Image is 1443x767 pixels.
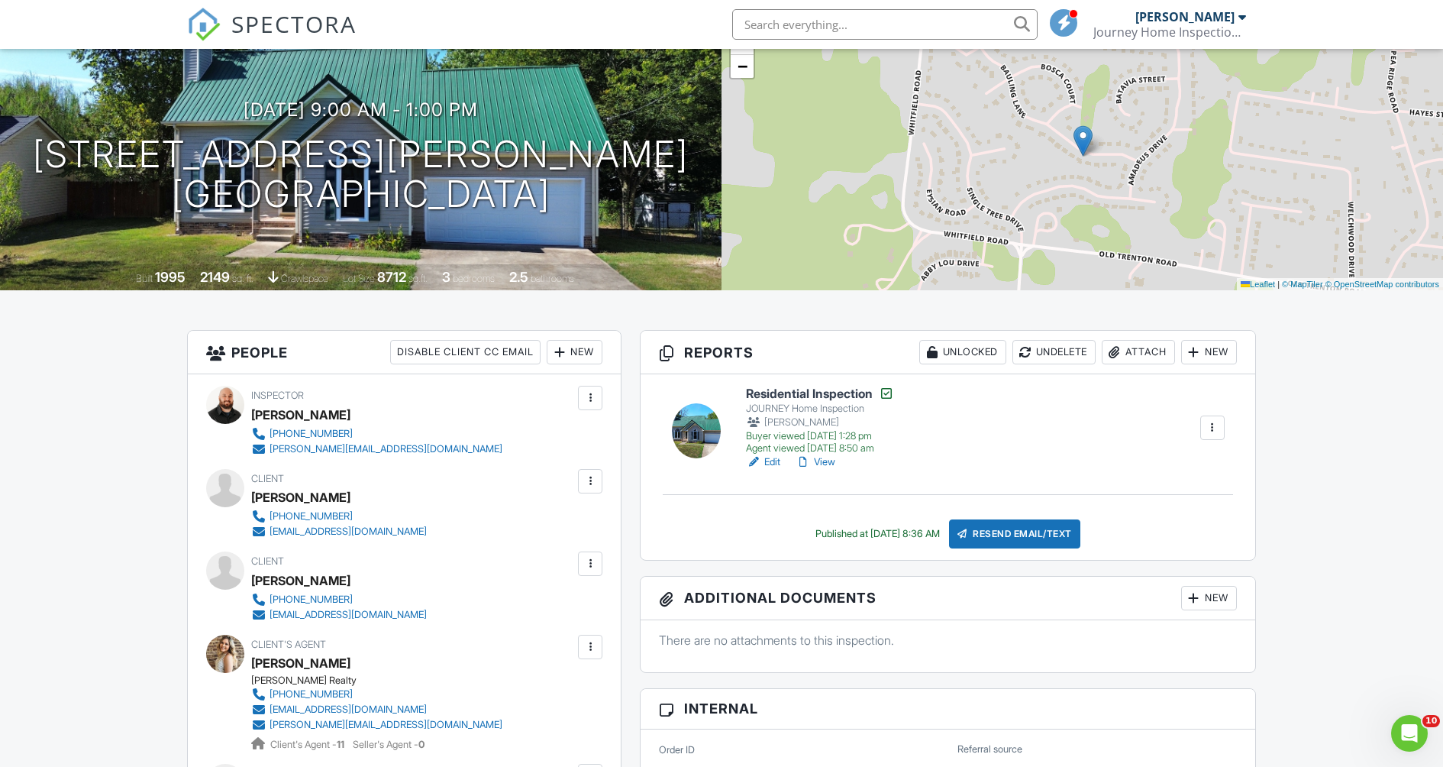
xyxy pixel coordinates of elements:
[408,273,428,284] span: sq.ft.
[1073,125,1093,157] img: Marker
[453,273,495,284] span: bedrooms
[919,340,1006,364] div: Unlocked
[1181,586,1237,610] div: New
[251,426,502,442] a: [PHONE_NUMBER]
[1282,280,1323,289] a: © MapTiler
[270,443,502,455] div: [PERSON_NAME][EMAIL_ADDRESS][DOMAIN_NAME]
[949,519,1080,549] div: Resend Email/Text
[155,269,186,285] div: 1995
[1102,340,1175,364] div: Attach
[251,687,502,702] a: [PHONE_NUMBER]
[251,569,350,592] div: [PERSON_NAME]
[270,594,353,606] div: [PHONE_NUMBER]
[1093,24,1246,40] div: Journey Home Inspection Services
[390,340,541,364] div: Disable Client CC Email
[188,331,621,374] h3: People
[738,57,747,76] span: −
[659,632,1237,649] p: There are no attachments to this inspection.
[1277,280,1280,289] span: |
[509,269,528,285] div: 2.5
[659,743,695,757] label: Order ID
[442,269,450,285] div: 3
[251,652,350,675] div: [PERSON_NAME]
[337,739,344,750] strong: 11
[244,99,478,120] h3: [DATE] 9:00 am - 1:00 pm
[33,134,689,215] h1: [STREET_ADDRESS][PERSON_NAME] [GEOGRAPHIC_DATA]
[1422,715,1440,727] span: 10
[1325,280,1439,289] a: © OpenStreetMap contributors
[251,509,427,524] a: [PHONE_NUMBER]
[251,639,326,650] span: Client's Agent
[251,403,350,426] div: [PERSON_NAME]
[232,273,253,284] span: sq. ft.
[200,269,230,285] div: 2149
[187,21,357,53] a: SPECTORA
[641,577,1255,620] h3: Additional Documents
[957,743,1022,756] label: Referral source
[270,739,347,750] span: Client's Agent -
[1241,280,1275,289] a: Leaflet
[270,609,427,621] div: [EMAIL_ADDRESS][DOMAIN_NAME]
[281,273,328,284] span: crawlspace
[1012,340,1096,364] div: Undelete
[270,428,353,440] div: [PHONE_NUMBER]
[353,739,425,750] span: Seller's Agent -
[251,442,502,457] a: [PERSON_NAME][EMAIL_ADDRESS][DOMAIN_NAME]
[641,689,1255,729] h3: Internal
[270,719,502,731] div: [PERSON_NAME][EMAIL_ADDRESS][DOMAIN_NAME]
[746,386,894,401] h6: Residential Inspection
[746,455,780,470] a: Edit
[251,607,427,623] a: [EMAIL_ADDRESS][DOMAIN_NAME]
[746,415,894,430] div: [PERSON_NAME]
[231,8,357,40] span: SPECTORA
[1181,340,1237,364] div: New
[251,473,284,484] span: Client
[1135,9,1235,24] div: [PERSON_NAME]
[815,528,940,540] div: Published at [DATE] 8:36 AM
[251,717,502,733] a: [PERSON_NAME][EMAIL_ADDRESS][DOMAIN_NAME]
[270,688,353,701] div: [PHONE_NUMBER]
[746,403,894,415] div: JOURNEY Home Inspection
[746,430,894,442] div: Buyer viewed [DATE] 1:28 pm
[251,486,350,509] div: [PERSON_NAME]
[136,273,153,284] span: Built
[270,704,427,716] div: [EMAIL_ADDRESS][DOMAIN_NAME]
[343,273,375,284] span: Lot Size
[732,9,1038,40] input: Search everything...
[251,592,427,607] a: [PHONE_NUMBER]
[418,739,425,750] strong: 0
[251,675,515,687] div: [PERSON_NAME] Realty
[1391,715,1428,752] iframe: Intercom live chat
[270,526,427,538] div: [EMAIL_ADDRESS][DOMAIN_NAME]
[251,555,284,567] span: Client
[746,442,894,455] div: Agent viewed [DATE] 8:50 am
[270,510,353,523] div: [PHONE_NUMBER]
[187,8,221,41] img: The Best Home Inspection Software - Spectora
[746,386,894,455] a: Residential Inspection JOURNEY Home Inspection [PERSON_NAME] Buyer viewed [DATE] 1:28 pm Agent vi...
[796,455,835,470] a: View
[531,273,574,284] span: bathrooms
[251,390,304,401] span: Inspector
[731,55,754,78] a: Zoom out
[377,269,406,285] div: 8712
[251,524,427,539] a: [EMAIL_ADDRESS][DOMAIN_NAME]
[641,331,1255,374] h3: Reports
[251,702,502,717] a: [EMAIL_ADDRESS][DOMAIN_NAME]
[547,340,602,364] div: New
